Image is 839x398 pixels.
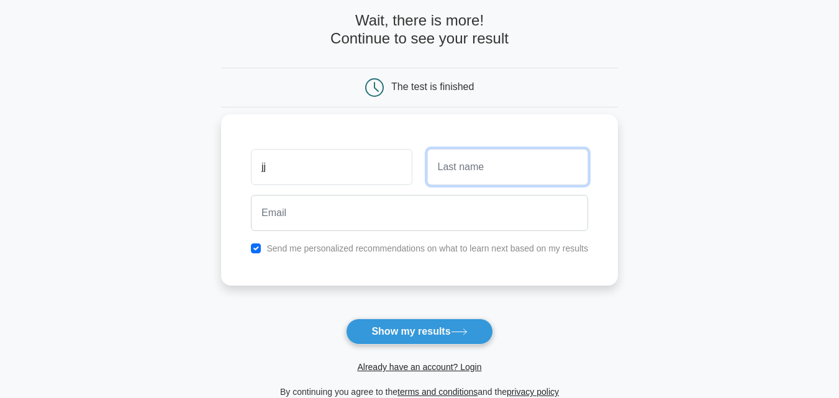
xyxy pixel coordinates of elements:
[397,387,478,397] a: terms and conditions
[251,149,412,185] input: First name
[346,319,492,345] button: Show my results
[507,387,559,397] a: privacy policy
[221,12,618,48] h4: Wait, there is more! Continue to see your result
[391,81,474,92] div: The test is finished
[427,149,588,185] input: Last name
[357,362,481,372] a: Already have an account? Login
[266,243,588,253] label: Send me personalized recommendations on what to learn next based on my results
[251,195,588,231] input: Email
